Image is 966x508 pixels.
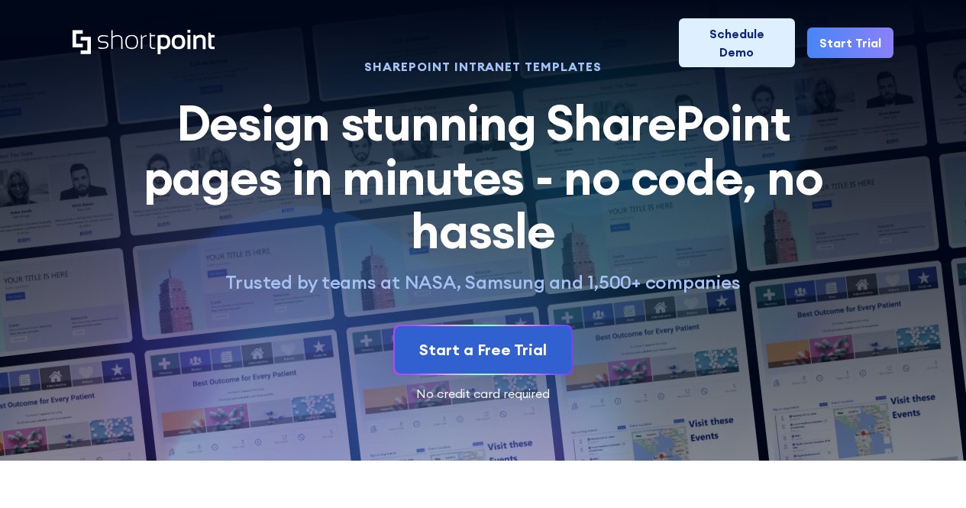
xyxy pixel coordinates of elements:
[73,30,215,56] a: Home
[890,435,966,508] iframe: Chat Widget
[807,28,893,58] a: Start Trial
[126,270,841,294] p: Trusted by teams at NASA, Samsung and 1,500+ companies
[395,326,571,374] a: Start a Free Trial
[679,18,795,67] a: Schedule Demo
[419,338,547,361] div: Start a Free Trial
[126,96,841,257] h2: Design stunning SharePoint pages in minutes - no code, no hassle
[73,387,893,400] div: No credit card required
